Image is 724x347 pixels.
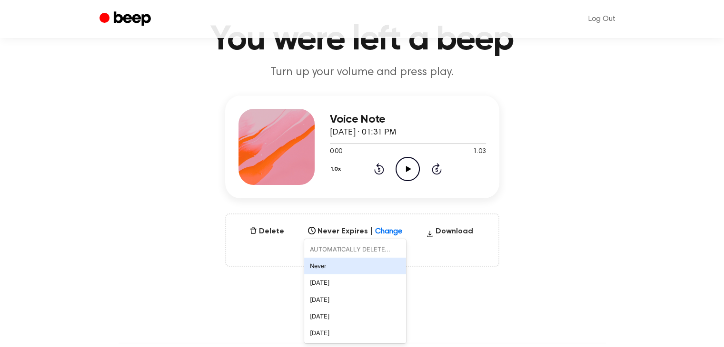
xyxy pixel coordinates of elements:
a: Log Out [579,8,625,30]
h3: Voice Note [330,113,486,126]
button: Delete [246,226,288,237]
span: Only visible to you [238,245,487,254]
button: 1.0x [330,161,345,177]
div: [DATE] [304,308,406,325]
div: [DATE] [304,291,406,308]
button: Download [422,226,477,241]
div: [DATE] [304,325,406,341]
span: [DATE] · 01:31 PM [330,128,397,137]
div: AUTOMATICALLY DELETE... [304,241,406,258]
div: [DATE] [304,274,406,291]
span: 1:03 [473,147,486,157]
a: Beep [99,10,153,29]
div: Never [304,258,406,274]
h1: You were left a beep [119,23,606,57]
span: 0:00 [330,147,342,157]
p: Turn up your volume and press play. [179,65,545,80]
